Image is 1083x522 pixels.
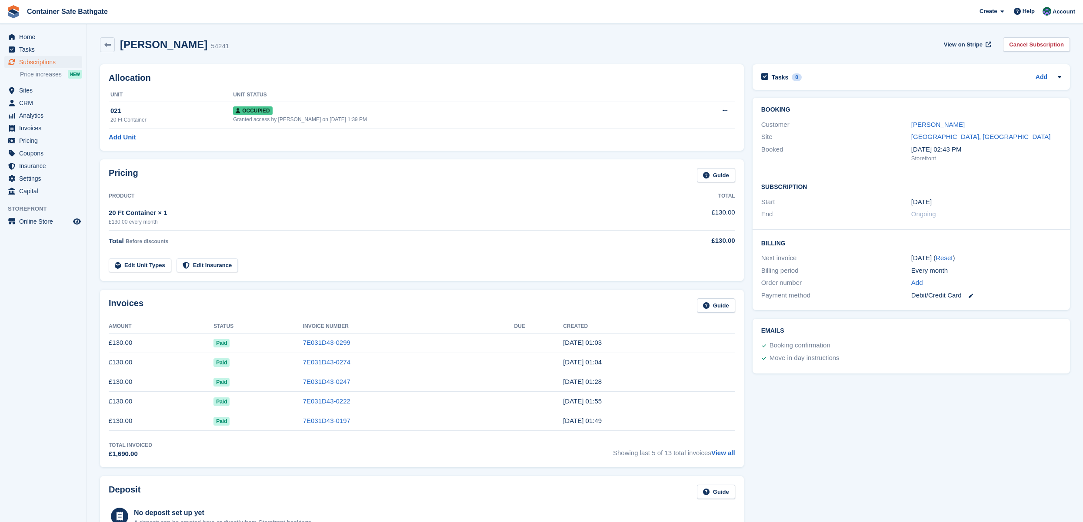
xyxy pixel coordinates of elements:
[4,56,82,68] a: menu
[563,417,602,424] time: 2025-06-01 00:49:35 UTC
[109,392,213,411] td: £130.00
[4,185,82,197] a: menu
[126,238,168,244] span: Before discounts
[638,236,735,246] div: £130.00
[19,215,71,228] span: Online Store
[23,4,111,19] a: Container Safe Bathgate
[563,397,602,405] time: 2025-07-01 00:55:58 UTC
[792,73,802,81] div: 0
[7,5,20,18] img: stora-icon-8386f47178a22dfd0bd8f6a31ec36ba5ce8667c1dd55bd0f319d3a0aa187defe.svg
[761,145,911,163] div: Booked
[109,449,152,459] div: £1,690.00
[772,73,789,81] h2: Tasks
[19,160,71,172] span: Insurance
[19,109,71,122] span: Analytics
[761,291,911,301] div: Payment method
[4,109,82,122] a: menu
[109,208,638,218] div: 20 Ft Container × 1
[110,106,233,116] div: 021
[19,135,71,147] span: Pricing
[4,215,82,228] a: menu
[761,327,1061,334] h2: Emails
[911,210,936,218] span: Ongoing
[638,203,735,230] td: £130.00
[109,485,140,499] h2: Deposit
[911,266,1061,276] div: Every month
[911,121,965,128] a: [PERSON_NAME]
[72,216,82,227] a: Preview store
[303,339,350,346] a: 7E031D43-0299
[697,485,735,499] a: Guide
[761,278,911,288] div: Order number
[109,168,138,182] h2: Pricing
[1043,7,1051,16] img: Louis DiResta
[213,320,303,334] th: Status
[4,122,82,134] a: menu
[4,31,82,43] a: menu
[109,258,171,273] a: Edit Unit Types
[761,266,911,276] div: Billing period
[761,106,1061,113] h2: Booking
[711,449,735,456] a: View all
[109,411,213,431] td: £130.00
[213,378,230,387] span: Paid
[109,73,735,83] h2: Allocation
[936,254,953,261] a: Reset
[638,189,735,203] th: Total
[109,353,213,372] td: £130.00
[761,132,911,142] div: Site
[109,441,152,449] div: Total Invoiced
[19,172,71,185] span: Settings
[563,339,602,346] time: 2025-10-01 00:03:51 UTC
[911,133,1051,140] a: [GEOGRAPHIC_DATA], [GEOGRAPHIC_DATA]
[4,84,82,96] a: menu
[911,197,932,207] time: 2024-10-01 00:00:00 UTC
[233,106,272,115] span: Occupied
[697,168,735,182] a: Guide
[563,358,602,366] time: 2025-09-01 00:04:13 UTC
[109,237,124,244] span: Total
[109,189,638,203] th: Product
[213,417,230,426] span: Paid
[761,197,911,207] div: Start
[4,147,82,159] a: menu
[109,132,136,142] a: Add Unit
[213,339,230,347] span: Paid
[980,7,997,16] span: Create
[944,40,983,49] span: View on Stripe
[563,378,602,385] time: 2025-08-01 00:28:41 UTC
[514,320,563,334] th: Due
[134,508,313,518] div: No deposit set up yet
[4,135,82,147] a: menu
[19,84,71,96] span: Sites
[211,41,229,51] div: 54241
[563,320,735,334] th: Created
[20,70,62,79] span: Price increases
[110,116,233,124] div: 20 Ft Container
[613,441,735,459] span: Showing last 5 of 13 total invoices
[4,43,82,56] a: menu
[109,372,213,392] td: £130.00
[19,43,71,56] span: Tasks
[109,218,638,226] div: £130.00 every month
[109,333,213,353] td: £130.00
[4,160,82,172] a: menu
[911,278,923,288] a: Add
[213,397,230,406] span: Paid
[4,172,82,185] a: menu
[303,358,350,366] a: 7E031D43-0274
[19,147,71,159] span: Coupons
[303,320,514,334] th: Invoice Number
[1053,7,1075,16] span: Account
[770,340,830,351] div: Booking confirmation
[8,205,87,213] span: Storefront
[20,69,82,79] a: Price increases NEW
[1023,7,1035,16] span: Help
[770,353,840,363] div: Move in day instructions
[1003,37,1070,52] a: Cancel Subscription
[911,291,1061,301] div: Debit/Credit Card
[19,122,71,134] span: Invoices
[120,39,207,50] h2: [PERSON_NAME]
[303,397,350,405] a: 7E031D43-0222
[19,97,71,109] span: CRM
